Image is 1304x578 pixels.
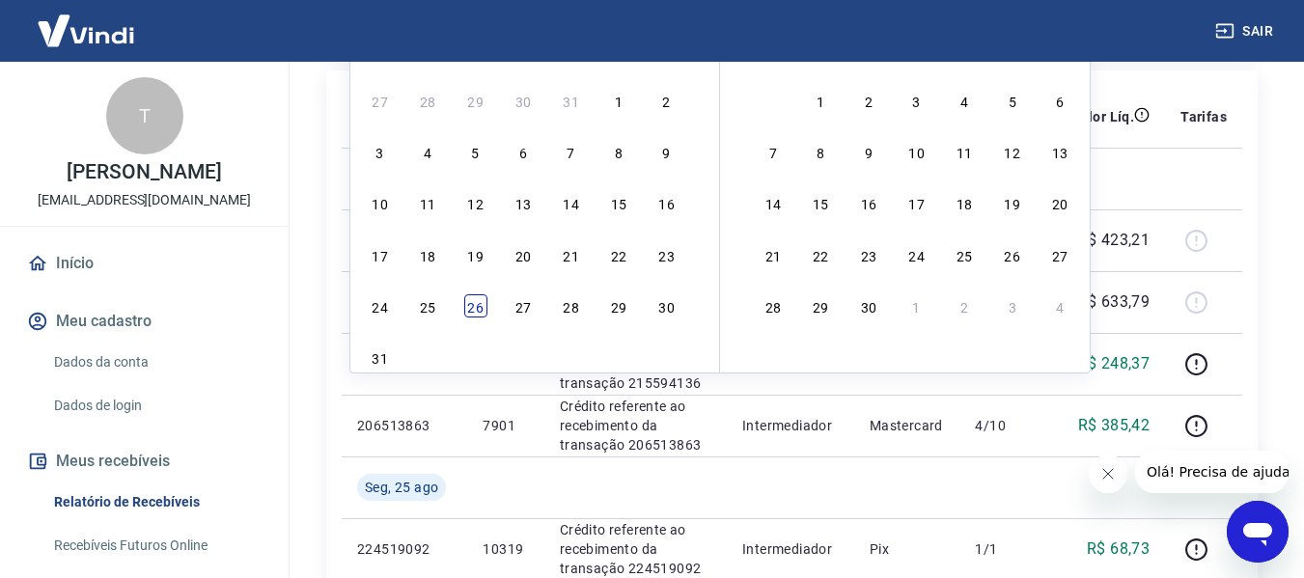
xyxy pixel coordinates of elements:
[1001,294,1024,317] div: Choose sexta-feira, 3 de outubro de 2025
[742,416,839,435] p: Intermediador
[1135,451,1289,493] iframe: Mensagem da empresa
[953,140,976,163] div: Choose quinta-feira, 11 de setembro de 2025
[857,294,880,317] div: Choose terça-feira, 30 de setembro de 2025
[1048,191,1071,214] div: Choose sábado, 20 de setembro de 2025
[1048,243,1071,266] div: Choose sábado, 27 de setembro de 2025
[23,440,265,482] button: Meus recebíveis
[809,140,832,163] div: Choose segunda-feira, 8 de setembro de 2025
[464,191,487,214] div: Choose terça-feira, 12 de agosto de 2025
[1001,140,1024,163] div: Choose sexta-feira, 12 de setembro de 2025
[1211,14,1281,49] button: Sair
[905,243,929,266] div: Choose quarta-feira, 24 de setembro de 2025
[953,294,976,317] div: Choose quinta-feira, 2 de outubro de 2025
[607,345,630,369] div: Choose sexta-feira, 5 de setembro de 2025
[416,294,439,317] div: Choose segunda-feira, 25 de agosto de 2025
[512,243,535,266] div: Choose quarta-feira, 20 de agosto de 2025
[416,345,439,369] div: Choose segunda-feira, 1 de setembro de 2025
[742,539,839,559] p: Intermediador
[416,140,439,163] div: Choose segunda-feira, 4 de agosto de 2025
[106,77,183,154] div: T
[512,140,535,163] div: Choose quarta-feira, 6 de agosto de 2025
[483,416,528,435] p: 7901
[512,294,535,317] div: Choose quarta-feira, 27 de agosto de 2025
[1048,294,1071,317] div: Choose sábado, 4 de outubro de 2025
[762,294,785,317] div: Choose domingo, 28 de setembro de 2025
[1048,140,1071,163] div: Choose sábado, 13 de setembro de 2025
[369,294,392,317] div: Choose domingo, 24 de agosto de 2025
[953,89,976,112] div: Choose quinta-feira, 4 de setembro de 2025
[655,140,679,163] div: Choose sábado, 9 de agosto de 2025
[38,190,251,210] p: [EMAIL_ADDRESS][DOMAIN_NAME]
[905,191,929,214] div: Choose quarta-feira, 17 de setembro de 2025
[560,191,583,214] div: Choose quinta-feira, 14 de agosto de 2025
[975,539,1032,559] p: 1/1
[464,140,487,163] div: Choose terça-feira, 5 de agosto de 2025
[762,191,785,214] div: Choose domingo, 14 de setembro de 2025
[560,243,583,266] div: Choose quinta-feira, 21 de agosto de 2025
[560,397,711,454] p: Crédito referente ao recebimento da transação 206513863
[1001,191,1024,214] div: Choose sexta-feira, 19 de setembro de 2025
[23,1,149,60] img: Vindi
[905,140,929,163] div: Choose quarta-feira, 10 de setembro de 2025
[483,539,528,559] p: 10319
[857,191,880,214] div: Choose terça-feira, 16 de setembro de 2025
[23,300,265,343] button: Meu cadastro
[12,14,162,29] span: Olá! Precisa de ajuda?
[512,89,535,112] div: Choose quarta-feira, 30 de julho de 2025
[857,89,880,112] div: Choose terça-feira, 2 de setembro de 2025
[512,191,535,214] div: Choose quarta-feira, 13 de agosto de 2025
[905,89,929,112] div: Choose quarta-feira, 3 de setembro de 2025
[369,191,392,214] div: Choose domingo, 10 de agosto de 2025
[365,478,438,497] span: Seg, 25 ago
[655,89,679,112] div: Choose sábado, 2 de agosto de 2025
[1073,229,1150,252] p: -R$ 423,21
[369,140,392,163] div: Choose domingo, 3 de agosto de 2025
[655,243,679,266] div: Choose sábado, 23 de agosto de 2025
[416,243,439,266] div: Choose segunda-feira, 18 de agosto de 2025
[905,294,929,317] div: Choose quarta-feira, 1 de outubro de 2025
[953,191,976,214] div: Choose quinta-feira, 18 de setembro de 2025
[759,86,1074,319] div: month 2025-09
[975,416,1032,435] p: 4/10
[762,243,785,266] div: Choose domingo, 21 de setembro de 2025
[607,191,630,214] div: Choose sexta-feira, 15 de agosto de 2025
[560,294,583,317] div: Choose quinta-feira, 28 de agosto de 2025
[1227,501,1289,563] iframe: Botão para abrir a janela de mensagens
[369,243,392,266] div: Choose domingo, 17 de agosto de 2025
[46,526,265,565] a: Recebíveis Futuros Online
[416,191,439,214] div: Choose segunda-feira, 11 de agosto de 2025
[560,140,583,163] div: Choose quinta-feira, 7 de agosto de 2025
[1001,243,1024,266] div: Choose sexta-feira, 26 de setembro de 2025
[857,243,880,266] div: Choose terça-feira, 23 de setembro de 2025
[67,162,221,182] p: [PERSON_NAME]
[560,345,583,369] div: Choose quinta-feira, 4 de setembro de 2025
[607,294,630,317] div: Choose sexta-feira, 29 de agosto de 2025
[46,482,265,522] a: Relatório de Recebíveis
[464,89,487,112] div: Choose terça-feira, 29 de julho de 2025
[1089,454,1127,493] iframe: Fechar mensagem
[809,294,832,317] div: Choose segunda-feira, 29 de setembro de 2025
[809,243,832,266] div: Choose segunda-feira, 22 de setembro de 2025
[464,243,487,266] div: Choose terça-feira, 19 de agosto de 2025
[655,345,679,369] div: Choose sábado, 6 de setembro de 2025
[809,89,832,112] div: Choose segunda-feira, 1 de setembro de 2025
[870,539,945,559] p: Pix
[1048,89,1071,112] div: Choose sábado, 6 de setembro de 2025
[1001,89,1024,112] div: Choose sexta-feira, 5 de setembro de 2025
[1078,414,1151,437] p: R$ 385,42
[357,416,452,435] p: 206513863
[1078,352,1151,375] p: R$ 248,37
[464,294,487,317] div: Choose terça-feira, 26 de agosto de 2025
[607,89,630,112] div: Choose sexta-feira, 1 de agosto de 2025
[23,242,265,285] a: Início
[1071,107,1134,126] p: Valor Líq.
[857,140,880,163] div: Choose terça-feira, 9 de setembro de 2025
[762,89,785,112] div: Choose domingo, 31 de agosto de 2025
[607,243,630,266] div: Choose sexta-feira, 22 de agosto de 2025
[464,345,487,369] div: Choose terça-feira, 2 de setembro de 2025
[809,191,832,214] div: Choose segunda-feira, 15 de setembro de 2025
[512,345,535,369] div: Choose quarta-feira, 3 de setembro de 2025
[953,243,976,266] div: Choose quinta-feira, 25 de setembro de 2025
[1180,107,1227,126] p: Tarifas
[655,294,679,317] div: Choose sábado, 30 de agosto de 2025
